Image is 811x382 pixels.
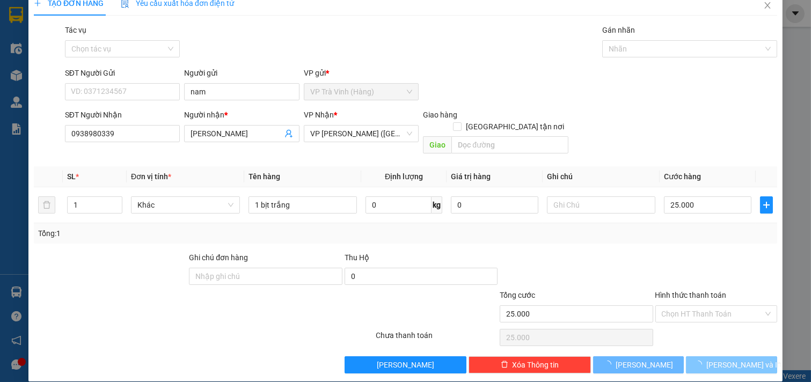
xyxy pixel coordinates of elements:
[284,129,293,138] span: user-add
[4,58,99,68] span: 0338840740 -
[543,166,660,187] th: Ghi chú
[604,361,616,368] span: loading
[602,26,635,34] label: Gán nhãn
[184,67,299,79] div: Người gửi
[249,196,357,214] input: VD: Bàn, Ghế
[184,109,299,121] div: Người nhận
[706,359,781,371] span: [PERSON_NAME] và In
[451,196,538,214] input: 0
[761,201,772,209] span: plus
[423,111,457,119] span: Giao hàng
[695,361,706,368] span: loading
[4,36,157,56] p: NHẬN:
[432,196,442,214] span: kg
[304,67,419,79] div: VP gửi
[500,291,535,299] span: Tổng cước
[137,197,233,213] span: Khác
[65,109,180,121] div: SĐT Người Nhận
[664,172,701,181] span: Cước hàng
[304,111,334,119] span: VP Nhận
[65,26,86,34] label: Tác vụ
[686,356,777,373] button: [PERSON_NAME] và In
[57,58,99,68] span: anh cường
[249,172,280,181] span: Tên hàng
[375,329,499,348] div: Chưa thanh toán
[616,359,673,371] span: [PERSON_NAME]
[462,121,568,133] span: [GEOGRAPHIC_DATA] tận nơi
[38,227,313,239] div: Tổng: 1
[760,196,773,214] button: plus
[4,36,108,56] span: VP [PERSON_NAME] ([GEOGRAPHIC_DATA])
[377,359,434,371] span: [PERSON_NAME]
[547,196,656,214] input: Ghi Chú
[310,126,413,142] span: VP Trần Phú (Hàng)
[134,21,150,31] span: bích
[4,21,157,31] p: GỬI:
[189,268,342,285] input: Ghi chú đơn hàng
[22,21,150,31] span: VP [PERSON_NAME] (Hàng) -
[345,356,467,373] button: [PERSON_NAME]
[38,196,55,214] button: delete
[501,361,508,369] span: delete
[655,291,727,299] label: Hình thức thanh toán
[67,172,76,181] span: SL
[4,70,26,80] span: GIAO:
[451,172,491,181] span: Giá trị hàng
[513,359,559,371] span: Xóa Thông tin
[131,172,171,181] span: Đơn vị tính
[345,253,369,262] span: Thu Hộ
[385,172,423,181] span: Định lượng
[469,356,591,373] button: deleteXóa Thông tin
[65,67,180,79] div: SĐT Người Gửi
[189,253,248,262] label: Ghi chú đơn hàng
[763,1,772,10] span: close
[36,6,125,16] strong: BIÊN NHẬN GỬI HÀNG
[593,356,684,373] button: [PERSON_NAME]
[451,136,568,153] input: Dọc đường
[423,136,451,153] span: Giao
[310,84,413,100] span: VP Trà Vinh (Hàng)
